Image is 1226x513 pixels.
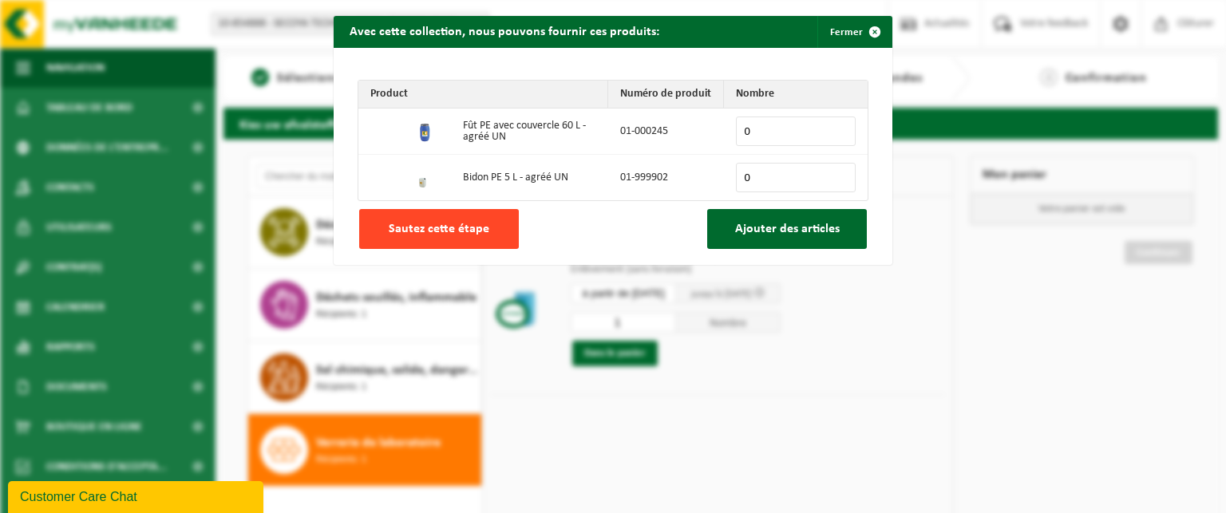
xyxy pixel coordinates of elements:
[817,16,891,48] button: Fermer
[359,209,519,249] button: Sautez cette étape
[608,109,724,155] td: 01-000245
[8,478,267,513] iframe: chat widget
[707,209,867,249] button: Ajouter des articles
[735,223,840,235] span: Ajouter des articles
[608,81,724,109] th: Numéro de produit
[724,81,868,109] th: Nombre
[451,109,608,155] td: Fût PE avec couvercle 60 L - agréé UN
[334,16,675,46] h2: Avec cette collection, nous pouvons fournir ces produits:
[358,81,608,109] th: Product
[451,155,608,200] td: Bidon PE 5 L - agréé UN
[413,117,439,143] img: 01-000245
[389,223,489,235] span: Sautez cette étape
[608,155,724,200] td: 01-999902
[413,164,439,189] img: 01-999902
